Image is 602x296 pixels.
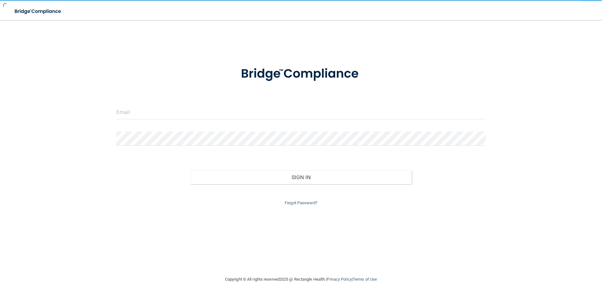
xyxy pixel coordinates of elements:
button: Sign In [190,170,412,184]
a: Forgot Password? [285,200,317,205]
div: Copyright © All rights reserved 2025 @ Rectangle Health | | [187,269,415,289]
input: Email [116,105,486,119]
img: bridge_compliance_login_screen.278c3ca4.svg [228,58,374,90]
img: bridge_compliance_login_screen.278c3ca4.svg [9,5,67,18]
a: Terms of Use [353,277,377,282]
a: Privacy Policy [327,277,351,282]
